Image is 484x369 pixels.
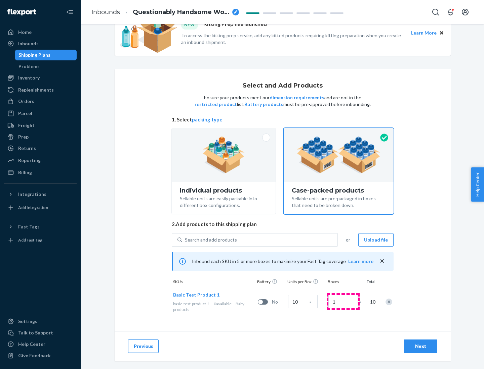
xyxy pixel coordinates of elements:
[4,202,77,213] a: Add Integration
[4,27,77,38] a: Home
[4,189,77,200] button: Integrations
[173,292,219,298] span: Basic Test Product 1
[4,143,77,154] a: Returns
[180,194,268,209] div: Sellable units are easily packable into different box configurations.
[360,279,377,286] div: Total
[18,191,46,198] div: Integrations
[4,350,77,361] button: Give Feedback
[4,120,77,131] a: Freight
[18,237,42,243] div: Add Fast Tag
[4,339,77,350] a: Help Center
[18,40,39,47] div: Inbounds
[18,157,41,164] div: Reporting
[133,8,230,17] span: Questionably Handsome Woodlouse
[18,329,53,336] div: Talk to Support
[4,108,77,119] a: Parcel
[203,20,267,29] p: Kitting Prep has launched
[214,301,232,306] span: 0 available
[4,38,77,49] a: Inbounds
[18,122,35,129] div: Freight
[18,110,32,117] div: Parcel
[458,5,472,19] button: Open account menu
[256,279,286,286] div: Battery
[4,72,77,83] a: Inventory
[404,339,437,353] button: Next
[63,5,77,19] button: Close Navigation
[4,131,77,142] a: Prep
[18,341,45,348] div: Help Center
[4,316,77,327] a: Settings
[18,29,32,36] div: Home
[18,98,34,105] div: Orders
[173,292,219,298] button: Basic Test Product 1
[379,258,386,265] button: close
[172,221,394,228] span: 2. Add products to this shipping plan
[270,94,324,101] button: dimension requirements
[348,258,373,265] button: Learn more
[18,352,51,359] div: Give Feedback
[328,295,358,308] input: Number of boxes
[18,63,40,70] div: Problems
[4,85,77,95] a: Replenishments
[326,279,360,286] div: Boxes
[172,279,256,286] div: SKUs
[203,137,245,173] img: individual-pack.facf35554cb0f1810c75b2bd6df2d64e.png
[128,339,159,353] button: Previous
[18,169,32,176] div: Billing
[18,205,48,210] div: Add Integration
[444,5,457,19] button: Open notifications
[18,318,37,325] div: Settings
[292,194,386,209] div: Sellable units are pre-packaged in boxes that need to be broken down.
[292,187,386,194] div: Case-packed products
[297,137,380,173] img: case-pack.59cecea509d18c883b923b81aeac6d0b.png
[172,116,394,123] span: 1. Select
[409,343,432,350] div: Next
[438,29,445,37] button: Close
[286,279,326,286] div: Units per Box
[18,134,29,140] div: Prep
[471,167,484,202] button: Help Center
[386,299,392,305] div: Remove Item
[195,101,237,108] button: restricted product
[15,61,77,72] a: Problems
[243,83,323,89] h1: Select and Add Products
[244,101,283,108] button: Battery products
[288,295,318,308] input: Case Quantity
[359,299,365,305] span: =
[91,8,120,16] a: Inbounds
[181,20,198,29] div: NEW
[7,9,36,15] img: Flexport logo
[4,155,77,166] a: Reporting
[4,167,77,178] a: Billing
[194,94,371,108] p: Ensure your products meet our and are not in the list. must be pre-approved before inbounding.
[86,2,244,22] ol: breadcrumbs
[180,187,268,194] div: Individual products
[18,223,40,230] div: Fast Tags
[18,74,40,81] div: Inventory
[18,87,54,93] div: Replenishments
[4,221,77,232] button: Fast Tags
[181,32,405,46] p: To access the kitting prep service, add any kitted products requiring kitting preparation when yo...
[192,116,223,123] button: packing type
[4,235,77,246] a: Add Fast Tag
[346,236,350,243] span: or
[173,301,255,312] div: Baby products
[429,5,442,19] button: Open Search Box
[411,29,437,37] button: Learn More
[18,52,50,58] div: Shipping Plans
[358,233,394,247] button: Upload file
[172,252,394,271] div: Inbound each SKU in 5 or more boxes to maximize your Fast Tag coverage
[369,299,375,305] span: 10
[173,301,210,306] span: basic-test-product-1
[4,96,77,107] a: Orders
[18,145,36,152] div: Returns
[272,299,285,305] span: No
[4,327,77,338] a: Talk to Support
[15,50,77,60] a: Shipping Plans
[185,236,237,243] div: Search and add products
